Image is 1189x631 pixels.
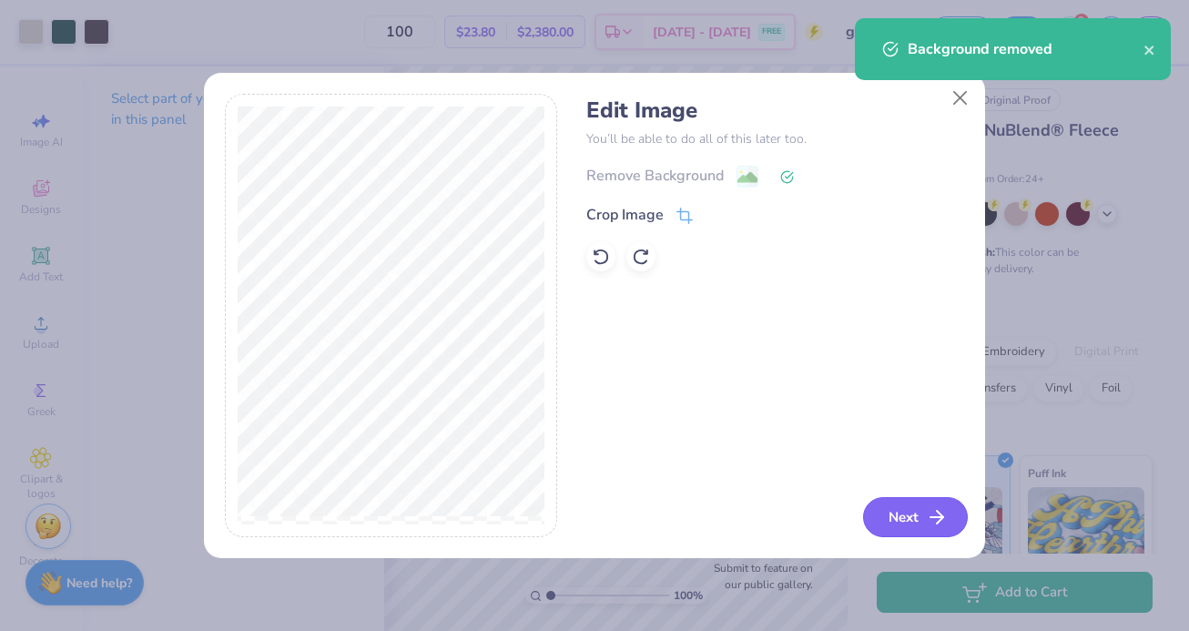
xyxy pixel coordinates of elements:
button: Close [943,81,978,116]
button: close [1143,38,1156,60]
button: Next [863,497,968,537]
div: Crop Image [586,204,664,226]
p: You’ll be able to do all of this later too. [586,129,964,148]
h4: Edit Image [586,97,964,124]
div: Background removed [908,38,1143,60]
